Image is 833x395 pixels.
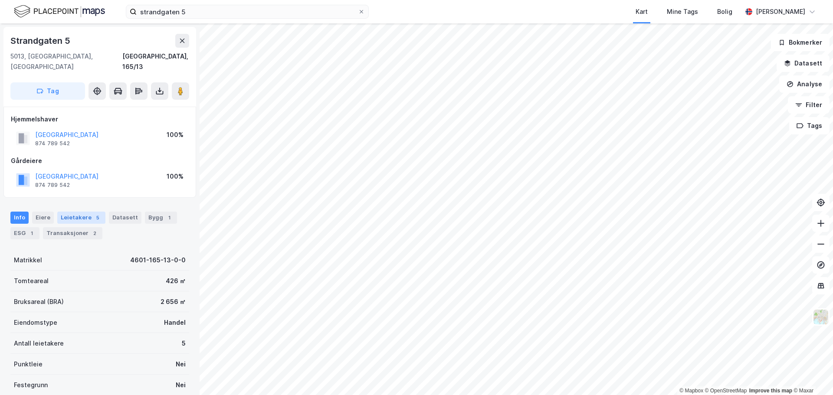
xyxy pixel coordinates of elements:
[14,276,49,286] div: Tomteareal
[790,353,833,395] iframe: Chat Widget
[161,297,186,307] div: 2 656 ㎡
[756,7,805,17] div: [PERSON_NAME]
[137,5,358,18] input: Søk på adresse, matrikkel, gårdeiere, leietakere eller personer
[122,51,189,72] div: [GEOGRAPHIC_DATA], 165/13
[176,380,186,390] div: Nei
[14,4,105,19] img: logo.f888ab2527a4732fd821a326f86c7f29.svg
[679,388,703,394] a: Mapbox
[10,34,72,48] div: Strandgaten 5
[771,34,830,51] button: Bokmerker
[130,255,186,265] div: 4601-165-13-0-0
[10,212,29,224] div: Info
[32,212,54,224] div: Eiere
[14,255,42,265] div: Matrikkel
[11,156,189,166] div: Gårdeiere
[11,114,189,124] div: Hjemmelshaver
[43,227,102,239] div: Transaksjoner
[779,75,830,93] button: Analyse
[176,359,186,369] div: Nei
[14,317,57,328] div: Eiendomstype
[35,182,70,189] div: 874 789 542
[10,82,85,100] button: Tag
[27,229,36,238] div: 1
[14,338,64,349] div: Antall leietakere
[35,140,70,147] div: 874 789 542
[93,213,102,222] div: 5
[717,7,732,17] div: Bolig
[790,353,833,395] div: Kontrollprogram for chat
[14,297,64,307] div: Bruksareal (BRA)
[109,212,141,224] div: Datasett
[788,96,830,114] button: Filter
[167,171,184,182] div: 100%
[167,130,184,140] div: 100%
[166,276,186,286] div: 426 ㎡
[636,7,648,17] div: Kart
[145,212,177,224] div: Bygg
[14,359,43,369] div: Punktleie
[164,317,186,328] div: Handel
[90,229,99,238] div: 2
[789,117,830,134] button: Tags
[165,213,174,222] div: 1
[749,388,792,394] a: Improve this map
[705,388,747,394] a: OpenStreetMap
[813,309,829,325] img: Z
[10,51,122,72] div: 5013, [GEOGRAPHIC_DATA], [GEOGRAPHIC_DATA]
[14,380,48,390] div: Festegrunn
[182,338,186,349] div: 5
[777,55,830,72] button: Datasett
[57,212,105,224] div: Leietakere
[667,7,698,17] div: Mine Tags
[10,227,39,239] div: ESG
